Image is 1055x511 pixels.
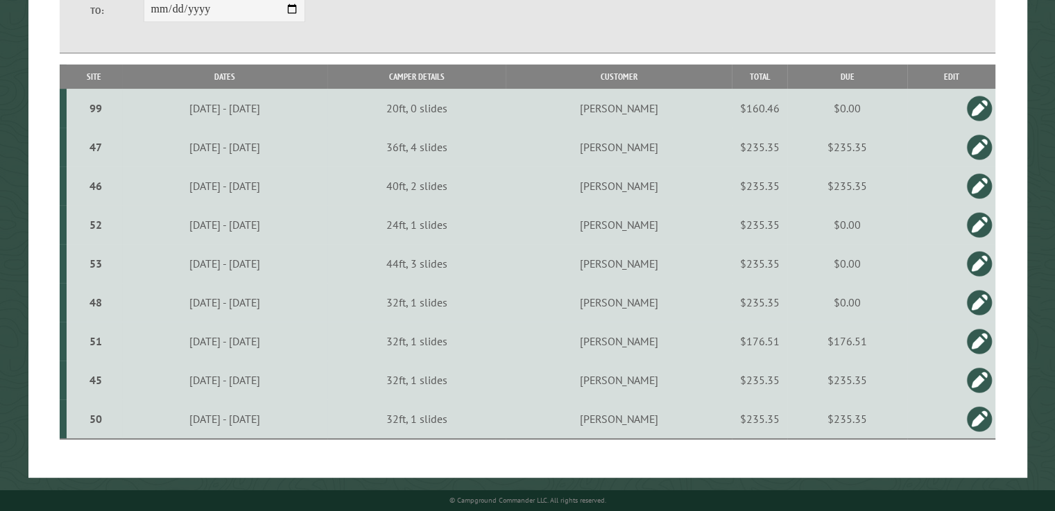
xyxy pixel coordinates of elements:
[124,412,325,426] div: [DATE] - [DATE]
[67,64,122,89] th: Site
[327,64,506,89] th: Camper Details
[124,257,325,270] div: [DATE] - [DATE]
[732,89,787,128] td: $160.46
[506,361,732,399] td: [PERSON_NAME]
[732,205,787,244] td: $235.35
[327,322,506,361] td: 32ft, 1 slides
[327,283,506,322] td: 32ft, 1 slides
[787,244,907,283] td: $0.00
[72,412,119,426] div: 50
[327,166,506,205] td: 40ft, 2 slides
[787,166,907,205] td: $235.35
[907,64,995,89] th: Edit
[506,64,732,89] th: Customer
[787,322,907,361] td: $176.51
[506,89,732,128] td: [PERSON_NAME]
[327,205,506,244] td: 24ft, 1 slides
[124,295,325,309] div: [DATE] - [DATE]
[327,399,506,439] td: 32ft, 1 slides
[506,128,732,166] td: [PERSON_NAME]
[787,361,907,399] td: $235.35
[72,334,119,348] div: 51
[787,64,907,89] th: Due
[124,179,325,193] div: [DATE] - [DATE]
[732,128,787,166] td: $235.35
[327,89,506,128] td: 20ft, 0 slides
[732,244,787,283] td: $235.35
[72,257,119,270] div: 53
[787,128,907,166] td: $235.35
[124,373,325,387] div: [DATE] - [DATE]
[72,295,119,309] div: 48
[732,361,787,399] td: $235.35
[506,322,732,361] td: [PERSON_NAME]
[506,283,732,322] td: [PERSON_NAME]
[90,4,144,17] label: To:
[787,89,907,128] td: $0.00
[449,496,606,505] small: © Campground Commander LLC. All rights reserved.
[327,244,506,283] td: 44ft, 3 slides
[732,64,787,89] th: Total
[122,64,327,89] th: Dates
[506,244,732,283] td: [PERSON_NAME]
[506,166,732,205] td: [PERSON_NAME]
[124,218,325,232] div: [DATE] - [DATE]
[787,205,907,244] td: $0.00
[327,128,506,166] td: 36ft, 4 slides
[732,322,787,361] td: $176.51
[124,101,325,115] div: [DATE] - [DATE]
[787,283,907,322] td: $0.00
[506,205,732,244] td: [PERSON_NAME]
[732,399,787,439] td: $235.35
[506,399,732,439] td: [PERSON_NAME]
[732,283,787,322] td: $235.35
[124,140,325,154] div: [DATE] - [DATE]
[72,179,119,193] div: 46
[787,399,907,439] td: $235.35
[72,101,119,115] div: 99
[732,166,787,205] td: $235.35
[72,218,119,232] div: 52
[72,373,119,387] div: 45
[124,334,325,348] div: [DATE] - [DATE]
[72,140,119,154] div: 47
[327,361,506,399] td: 32ft, 1 slides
